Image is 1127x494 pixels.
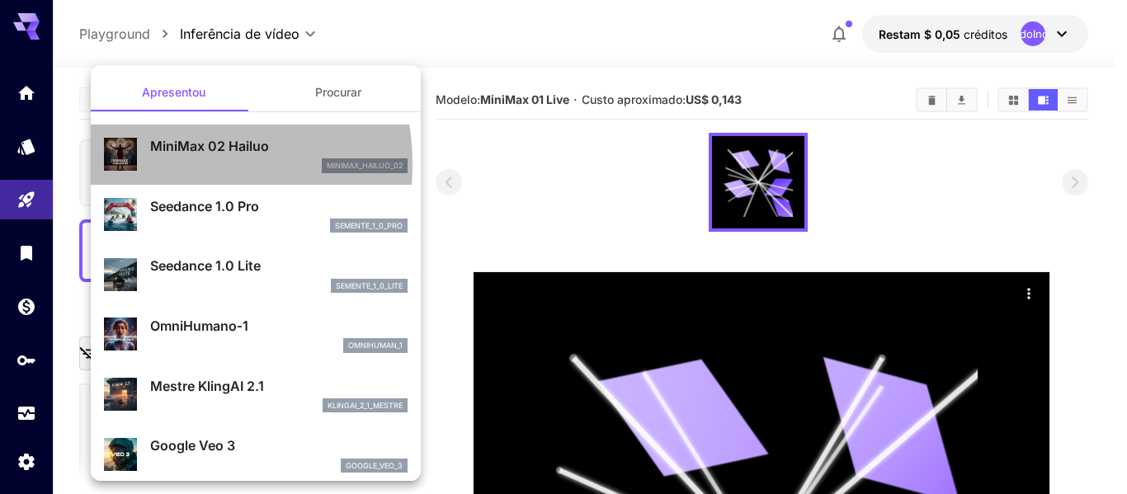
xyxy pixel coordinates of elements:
div: Seedance 1.0 Prosemente_1_0_pro [104,190,408,240]
font: Mestre KlingAI 2.1 [150,378,264,394]
font: google_veo_3 [346,461,403,470]
font: klingai_2_1_mestre [328,401,403,410]
font: Google Veo 3 [150,437,235,454]
font: Procurar [315,85,361,99]
div: OmniHumano‑1omnihuman_1 [104,309,408,360]
div: Seedance 1.0 Litesemente_1_0_lite [104,249,408,299]
font: minimax_hailuo_02 [327,161,403,170]
div: Mestre KlingAI 2.1klingai_2_1_mestre [104,369,408,420]
font: omnihuman_1 [348,341,403,350]
font: Seedance 1.0 Lite [150,257,261,274]
div: MiniMax 02 Hailuominimax_hailuo_02 [104,129,408,180]
font: semente_1_0_pro [335,221,403,230]
font: MiniMax 02 Hailuo [150,138,269,154]
div: Google Veo 3google_veo_3 [104,429,408,479]
font: OmniHumano‑1 [150,318,248,334]
font: Apresentou [142,85,205,99]
font: Seedance 1.0 Pro [150,198,259,214]
font: semente_1_0_lite [336,281,403,290]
